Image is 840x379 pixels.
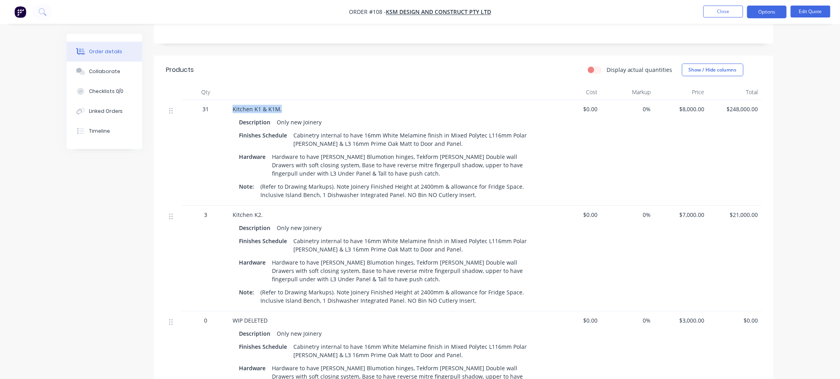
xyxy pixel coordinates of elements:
span: 31 [202,105,209,113]
a: KSM Design and Construct Pty Ltd [386,8,491,16]
div: Collaborate [89,68,120,75]
span: $0.00 [550,105,597,113]
span: WIP DELETED [233,317,268,324]
span: $248,000.00 [711,105,758,113]
span: 0% [604,316,651,325]
div: Cabinetry internal to have 16mm White Melamine finish in Mixed Polytec L116mm Polar [PERSON_NAME]... [290,130,538,149]
div: Products [166,65,194,75]
div: Linked Orders [89,108,123,115]
div: Timeline [89,128,110,135]
button: Order details [67,42,142,62]
span: $8,000.00 [657,105,705,113]
div: Note: [239,286,257,298]
div: Hardware to have [PERSON_NAME] Blumotion hinges, Tekform [PERSON_NAME] Double wall Drawers with s... [269,257,538,285]
div: Cabinetry internal to have 16mm White Melamine finish in Mixed Polytec L116mm Polar [PERSON_NAME]... [290,235,538,255]
label: Display actual quantities [607,66,672,74]
button: Linked Orders [67,101,142,121]
span: $0.00 [711,316,758,325]
div: (Refer to Drawing Markups). Note Joinery Finished Height at 2400mm & allowance for Fridge Space. ... [257,181,538,201]
span: $0.00 [550,316,597,325]
div: Description [239,116,274,128]
span: $7,000.00 [657,211,705,219]
div: Order details [89,48,123,55]
div: Hardware [239,362,269,374]
span: $0.00 [550,211,597,219]
span: 0% [604,211,651,219]
div: Total [708,84,761,100]
div: Description [239,328,274,339]
div: Hardware [239,257,269,268]
button: Show / Hide columns [682,64,744,76]
div: Finishes Schedule [239,130,290,141]
button: Timeline [67,121,142,141]
button: Edit Quote [791,6,830,17]
div: Checklists 0/0 [89,88,124,95]
span: $3,000.00 [657,316,705,325]
button: Collaborate [67,62,142,81]
button: Options [747,6,787,18]
div: Only new Joinery [274,222,325,234]
img: Factory [14,6,26,18]
div: Finishes Schedule [239,341,290,352]
span: Kitchen K1 & K1M. [233,105,282,113]
span: 0 [204,316,207,325]
span: 0% [604,105,651,113]
span: Kitchen K2. [233,211,263,219]
button: Close [703,6,743,17]
div: Hardware to have [PERSON_NAME] Blumotion hinges, Tekform [PERSON_NAME] Double wall Drawers with s... [269,151,538,179]
span: 3 [204,211,207,219]
div: (Refer to Drawing Markups). Note Joinery Finished Height at 2400mm & allowance for Fridge Space. ... [257,286,538,306]
span: $21,000.00 [711,211,758,219]
div: Only new Joinery [274,116,325,128]
button: Checklists 0/0 [67,81,142,101]
div: Cost [547,84,601,100]
div: Qty [182,84,229,100]
div: Hardware [239,151,269,162]
div: Finishes Schedule [239,235,290,247]
span: Order #108 - [349,8,386,16]
div: Note: [239,181,257,192]
div: Price [654,84,708,100]
div: Description [239,222,274,234]
div: Cabinetry internal to have 16mm White Melamine finish in Mixed Polytec L116mm Polar [PERSON_NAME]... [290,341,538,361]
div: Markup [601,84,654,100]
div: Only new Joinery [274,328,325,339]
